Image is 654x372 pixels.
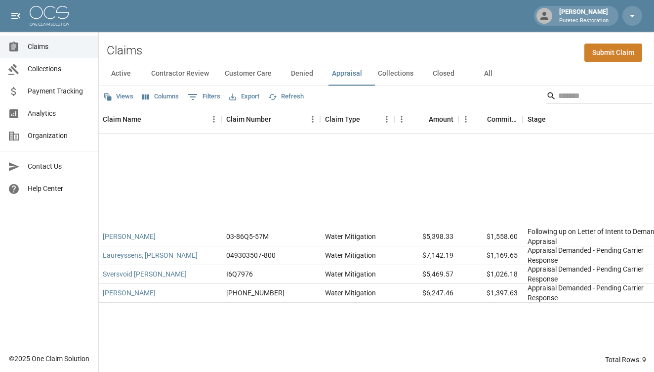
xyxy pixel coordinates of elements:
span: Analytics [28,108,90,119]
div: Claim Name [98,105,221,133]
div: Claim Number [226,105,271,133]
button: Sort [271,112,285,126]
button: Refresh [266,89,306,104]
div: Water Mitigation [325,250,376,260]
button: Sort [141,112,155,126]
img: ocs-logo-white-transparent.png [30,6,69,26]
div: $1,558.60 [458,228,523,246]
button: Menu [305,112,320,127]
div: Claim Number [221,105,320,133]
div: $1,026.18 [458,265,523,284]
div: Amount [429,105,453,133]
button: Sort [546,112,560,126]
span: Payment Tracking [28,86,90,96]
button: Sort [473,112,487,126]
span: Organization [28,131,90,141]
button: Closed [421,62,466,86]
button: Sort [415,112,429,126]
button: Export [227,89,262,104]
button: All [466,62,510,86]
button: open drawer [6,6,26,26]
span: Claims [28,42,90,52]
div: $5,469.57 [394,265,458,284]
button: Menu [379,112,394,127]
button: Customer Care [217,62,280,86]
div: Claim Name [103,105,141,133]
div: $1,397.63 [458,284,523,303]
button: Views [101,89,136,104]
button: Denied [280,62,324,86]
div: Water Mitigation [325,232,376,241]
button: Select columns [140,89,181,104]
h2: Claims [107,44,142,58]
a: [PERSON_NAME] [103,288,156,298]
div: Amount [394,105,458,133]
p: Puretec Restoration [559,17,609,25]
div: Water Mitigation [325,269,376,279]
div: 03-86Q5-57M [226,232,269,241]
div: Committed Amount [458,105,523,133]
div: $6,247.46 [394,284,458,303]
div: Search [546,88,652,106]
div: $1,169.65 [458,246,523,265]
div: Total Rows: 9 [605,355,646,365]
button: Collections [370,62,421,86]
button: Menu [206,112,221,127]
button: Menu [458,112,473,127]
div: 300-0117995-2024 [226,288,285,298]
a: Laureyssens, [PERSON_NAME] [103,250,198,260]
a: Submit Claim [584,44,642,62]
button: Menu [394,112,409,127]
div: © 2025 One Claim Solution [9,354,89,364]
div: 049303507-800 [226,250,276,260]
div: Water Mitigation [325,288,376,298]
div: Claim Type [320,105,394,133]
a: Sversvoid [PERSON_NAME] [103,269,187,279]
div: $5,398.33 [394,228,458,246]
button: Show filters [185,89,223,105]
button: Contractor Review [143,62,217,86]
span: Help Center [28,184,90,194]
div: Stage [528,105,546,133]
div: $7,142.19 [394,246,458,265]
div: [PERSON_NAME] [555,7,613,25]
button: Sort [360,112,374,126]
div: Committed Amount [487,105,518,133]
button: Active [99,62,143,86]
a: [PERSON_NAME] [103,232,156,241]
div: dynamic tabs [99,62,654,86]
span: Collections [28,64,90,74]
button: Appraisal [324,62,370,86]
span: Contact Us [28,161,90,172]
div: I6Q7976 [226,269,253,279]
div: Claim Type [325,105,360,133]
